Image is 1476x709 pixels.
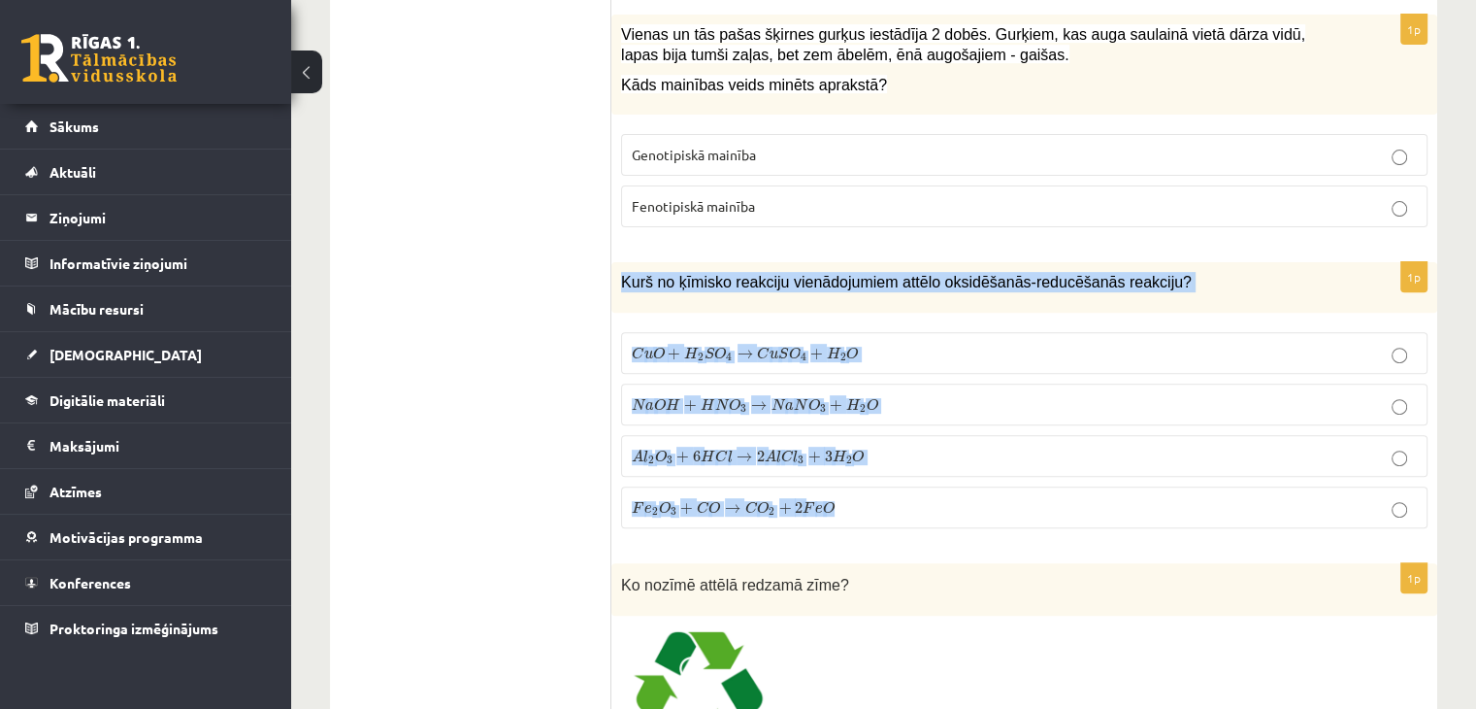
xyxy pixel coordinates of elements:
[714,347,726,359] span: O
[49,483,102,500] span: Atzīmes
[827,347,841,359] span: H
[49,118,99,135] span: Sākums
[785,402,794,411] span: a
[659,501,671,514] span: O
[715,450,728,462] span: C
[25,104,267,149] a: Sākums
[654,398,666,411] span: O
[793,450,798,462] span: l
[852,450,864,462] span: O
[25,378,267,422] a: Digitālie materiāli
[781,450,794,462] span: C
[701,398,715,411] span: H
[740,405,746,414] span: 3
[25,423,267,468] a: Maksājumi
[655,450,667,462] span: O
[632,398,645,411] span: N
[794,398,807,411] span: N
[714,398,728,411] span: N
[49,423,267,468] legend: Maksājumi
[729,398,740,411] span: O
[1400,261,1427,292] p: 1p
[846,398,861,411] span: H
[632,347,644,359] span: C
[653,347,665,359] span: O
[824,451,832,462] span: 3
[1392,201,1407,217] input: Fenotipiskā mainība
[49,346,202,363] span: [DEMOGRAPHIC_DATA]
[621,26,1305,63] span: Vienas un tās pašas šķirnes gurķus iestādīja 2 dobēs. Gurķiem, kas auga saulainā vietā dārza vidū...
[779,503,792,515] span: +
[680,503,693,515] span: +
[49,528,203,546] span: Motivācijas programma
[648,456,654,465] span: 2
[25,515,267,559] a: Motivācijas programma
[632,197,755,215] span: Fenotipiskā mainība
[738,350,753,359] span: →
[25,469,267,514] a: Atzīmes
[798,456,804,465] span: 3
[698,354,704,362] span: 2
[693,451,701,462] span: 6
[810,349,823,360] span: +
[808,452,821,463] span: +
[808,398,820,411] span: O
[770,351,778,359] span: u
[820,405,826,414] span: 3
[823,501,835,514] span: O
[632,450,643,462] span: A
[701,450,715,462] span: H
[684,347,699,359] span: H
[25,606,267,651] a: Proktoringa izmēģinājums
[25,195,267,240] a: Ziņojumi
[788,347,800,359] span: O
[776,450,781,462] span: l
[815,505,823,514] span: e
[668,349,680,360] span: +
[25,287,267,331] a: Mācību resursi
[49,620,218,637] span: Proktoringa izmēģinājums
[737,453,752,462] span: →
[860,405,866,414] span: 2
[800,354,805,362] span: 4
[795,502,803,514] span: 2
[645,402,654,411] span: a
[705,347,715,359] span: S
[840,354,846,362] span: 2
[845,456,851,465] span: 2
[866,398,877,411] span: O
[697,501,709,514] span: C
[757,451,765,462] span: 2
[846,347,858,359] span: O
[49,241,267,286] legend: Informatīvie ziņojumi
[671,508,676,517] span: 3
[49,195,267,240] legend: Ziņojumi
[1400,14,1427,45] p: 1p
[765,450,776,462] span: A
[652,508,658,517] span: 2
[757,501,769,514] span: O
[708,501,720,514] span: O
[21,34,177,83] a: Rīgas 1. Tālmācības vidusskola
[667,456,672,465] span: 3
[676,452,689,463] span: +
[25,332,267,377] a: [DEMOGRAPHIC_DATA]
[49,300,144,318] span: Mācību resursi
[632,502,644,514] span: F
[25,150,267,194] a: Aktuāli
[744,501,757,514] span: C
[621,577,849,593] span: Ko nozīmē attēlā redzamā zīme?
[49,391,165,409] span: Digitālie materiāli
[621,274,1192,290] span: Kurš no ķīmisko reakciju vienādojumiem attēlo oksidēšanās-reducēšanās reakciju?
[25,560,267,605] a: Konferences
[25,241,267,286] a: Informatīvie ziņojumi
[621,77,887,93] span: Kāds mainības veids minēts aprakstā?
[832,450,846,462] span: H
[751,401,767,411] span: →
[726,354,732,362] span: 4
[771,398,785,411] span: N
[644,351,653,359] span: u
[769,508,774,517] span: 2
[803,502,815,514] span: F
[49,574,131,591] span: Konferences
